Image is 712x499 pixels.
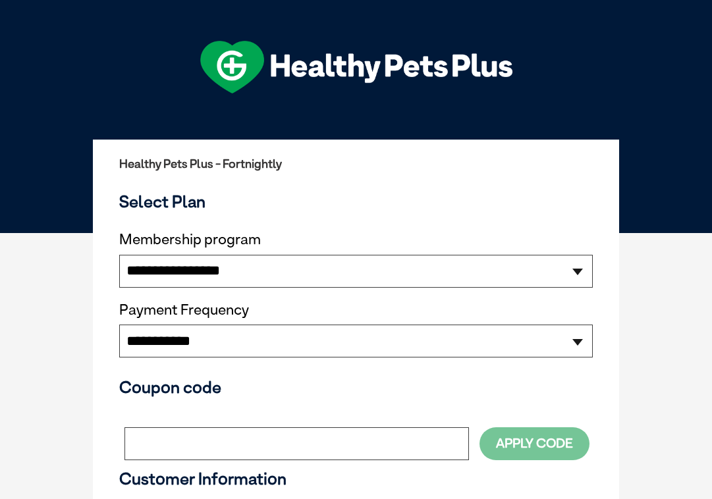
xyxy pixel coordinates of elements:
[119,302,249,319] label: Payment Frequency
[119,192,593,211] h3: Select Plan
[479,427,589,460] button: Apply Code
[200,41,512,93] img: hpp-logo-landscape-green-white.png
[119,231,593,248] label: Membership program
[119,469,593,488] h3: Customer Information
[119,157,593,171] h2: Healthy Pets Plus - Fortnightly
[119,377,593,397] h3: Coupon code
